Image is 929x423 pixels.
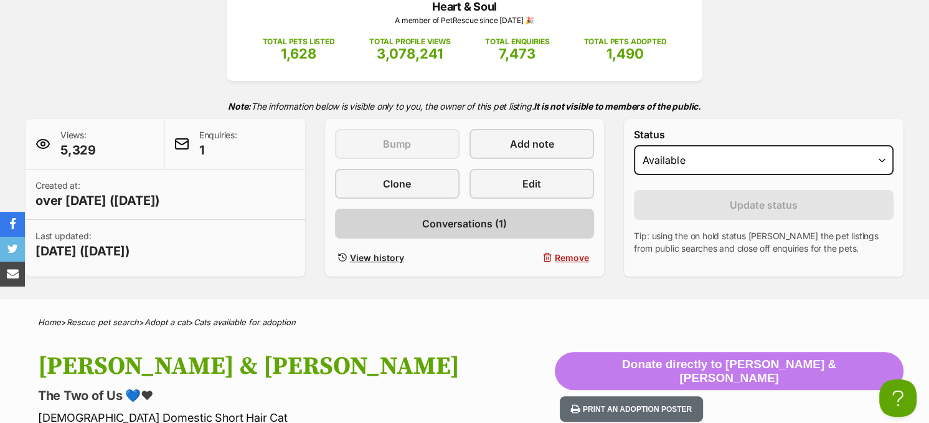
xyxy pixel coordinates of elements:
button: Update status [634,190,894,220]
label: Status [634,129,894,140]
a: Cats available for adoption [194,317,296,327]
span: View history [350,251,404,264]
span: Conversations (1) [422,216,507,231]
span: Remove [555,251,589,264]
h1: [PERSON_NAME] & [PERSON_NAME] [38,352,555,381]
strong: Note: [228,101,251,112]
p: A member of PetRescue since [DATE] 🎉 [245,15,684,26]
p: TOTAL PETS ADOPTED [583,36,666,47]
span: [DATE] ([DATE]) [35,242,130,260]
span: Update status [730,197,798,212]
p: TOTAL PETS LISTED [263,36,335,47]
p: Tip: using the on hold status [PERSON_NAME] the pet listings from public searches and close off e... [634,230,894,255]
span: 1 [199,141,237,159]
p: Last updated: [35,230,130,260]
span: 1,490 [606,45,644,62]
strong: It is not visible to members of the public. [534,101,701,112]
span: 5,329 [60,141,96,159]
p: Views: [60,129,96,159]
p: TOTAL ENQUIRIES [485,36,549,47]
span: Edit [522,176,541,191]
span: over [DATE] ([DATE]) [35,192,160,209]
a: Conversations (1) [335,209,595,239]
span: 3,078,241 [377,45,443,62]
a: Edit [469,169,594,199]
p: Created at: [35,179,160,209]
p: The information below is visible only to you, the owner of this pet listing. [26,93,903,119]
button: Bump [335,129,460,159]
span: 7,473 [499,45,535,62]
button: Remove [469,249,594,267]
a: View history [335,249,460,267]
div: > > > [7,318,922,327]
span: Clone [383,176,411,191]
a: Adopt a cat [144,317,188,327]
a: Rescue pet search [67,317,139,327]
a: Add note [469,129,594,159]
span: Bump [383,136,411,151]
p: TOTAL PROFILE VIEWS [369,36,451,47]
span: Add note [510,136,554,151]
p: Enquiries: [199,129,237,159]
iframe: Help Scout Beacon - Open [879,379,917,417]
a: Home [38,317,61,327]
button: Donate directly to [PERSON_NAME] & [PERSON_NAME] [555,352,903,391]
button: Print an adoption poster [560,396,703,422]
span: 1,628 [281,45,316,62]
a: Clone [335,169,460,199]
p: The Two of Us 💙❤ [38,387,555,404]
